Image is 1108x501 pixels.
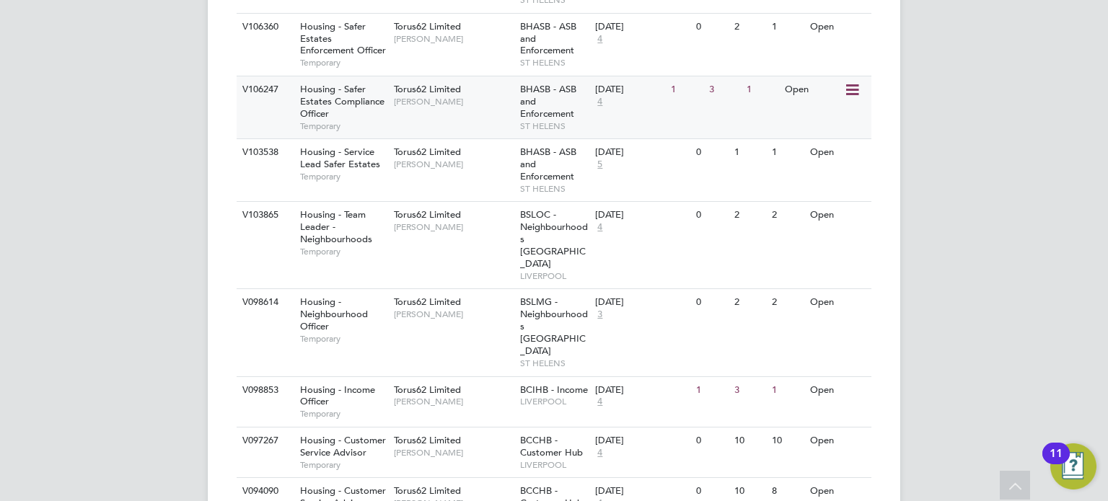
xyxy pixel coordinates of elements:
[300,120,387,132] span: Temporary
[595,309,604,321] span: 3
[239,289,289,316] div: V098614
[1050,453,1063,472] div: 11
[520,396,589,407] span: LIVERPOOL
[595,21,689,33] div: [DATE]
[731,202,768,229] div: 2
[806,14,869,40] div: Open
[520,183,589,195] span: ST HELENS
[239,202,289,229] div: V103865
[520,383,588,396] span: BCIHB - Income
[768,377,806,404] div: 1
[731,289,768,316] div: 2
[743,76,781,103] div: 1
[692,202,730,229] div: 0
[300,408,387,420] span: Temporary
[394,396,513,407] span: [PERSON_NAME]
[667,76,705,103] div: 1
[394,33,513,45] span: [PERSON_NAME]
[595,485,689,497] div: [DATE]
[394,447,513,458] span: [PERSON_NAME]
[394,434,461,446] span: Torus62 Limited
[705,76,743,103] div: 3
[520,434,583,458] span: BCCHB - Customer Hub
[394,484,461,497] span: Torus62 Limited
[394,309,513,320] span: [PERSON_NAME]
[806,289,869,316] div: Open
[239,377,289,404] div: V098853
[520,208,588,270] span: BSLOC - Neighbourhoods [GEOGRAPHIC_DATA]
[300,459,387,471] span: Temporary
[806,139,869,166] div: Open
[300,296,368,332] span: Housing - Neighbourhood Officer
[595,447,604,459] span: 4
[595,159,604,171] span: 5
[692,427,730,454] div: 0
[595,146,689,159] div: [DATE]
[239,139,289,166] div: V103538
[300,83,384,120] span: Housing - Safer Estates Compliance Officer
[394,96,513,107] span: [PERSON_NAME]
[300,20,386,57] span: Housing - Safer Estates Enforcement Officer
[394,383,461,396] span: Torus62 Limited
[520,146,576,182] span: BHASB - ASB and Enforcement
[394,20,461,32] span: Torus62 Limited
[595,209,689,221] div: [DATE]
[1050,443,1096,489] button: Open Resource Center, 11 new notifications
[595,221,604,234] span: 4
[806,377,869,404] div: Open
[595,33,604,45] span: 4
[595,435,689,447] div: [DATE]
[394,159,513,170] span: [PERSON_NAME]
[239,427,289,454] div: V097267
[731,377,768,404] div: 3
[520,459,589,471] span: LIVERPOOL
[595,396,604,408] span: 4
[520,120,589,132] span: ST HELENS
[520,83,576,120] span: BHASB - ASB and Enforcement
[300,383,375,408] span: Housing - Income Officer
[300,208,372,245] span: Housing - Team Leader - Neighbourhoods
[768,289,806,316] div: 2
[692,377,730,404] div: 1
[300,171,387,182] span: Temporary
[692,289,730,316] div: 0
[806,427,869,454] div: Open
[300,434,386,458] span: Housing - Customer Service Advisor
[692,14,730,40] div: 0
[595,296,689,309] div: [DATE]
[731,14,768,40] div: 2
[692,139,730,166] div: 0
[595,384,689,396] div: [DATE]
[731,139,768,166] div: 1
[731,427,768,454] div: 10
[394,296,461,308] span: Torus62 Limited
[595,96,604,108] span: 4
[394,221,513,233] span: [PERSON_NAME]
[300,146,380,170] span: Housing - Service Lead Safer Estates
[806,202,869,229] div: Open
[520,296,588,357] span: BSLMG - Neighbourhoods [GEOGRAPHIC_DATA]
[768,139,806,166] div: 1
[394,208,461,221] span: Torus62 Limited
[239,76,289,103] div: V106247
[520,358,589,369] span: ST HELENS
[300,57,387,68] span: Temporary
[595,84,664,96] div: [DATE]
[394,146,461,158] span: Torus62 Limited
[239,14,289,40] div: V106360
[768,14,806,40] div: 1
[768,427,806,454] div: 10
[768,202,806,229] div: 2
[520,270,589,282] span: LIVERPOOL
[520,57,589,68] span: ST HELENS
[300,246,387,257] span: Temporary
[520,20,576,57] span: BHASB - ASB and Enforcement
[394,83,461,95] span: Torus62 Limited
[781,76,844,103] div: Open
[300,333,387,345] span: Temporary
